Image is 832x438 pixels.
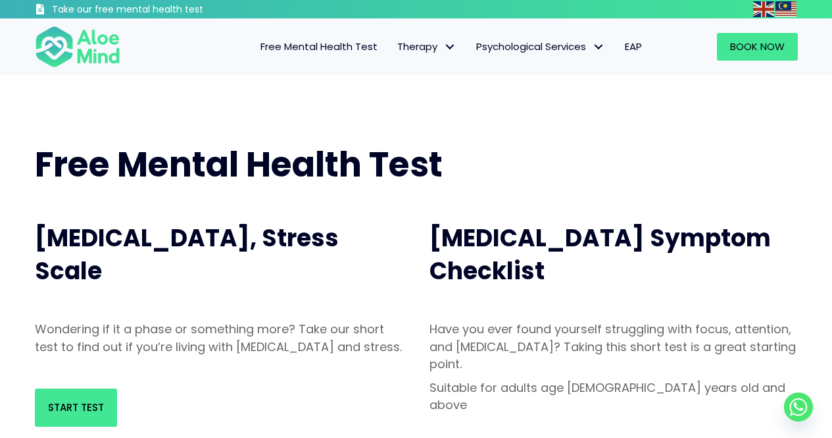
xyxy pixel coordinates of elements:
[35,25,120,68] img: Aloe mind Logo
[387,33,466,61] a: TherapyTherapy: submenu
[397,40,456,53] span: Therapy
[35,140,443,188] span: Free Mental Health Test
[251,33,387,61] a: Free Mental Health Test
[35,221,339,288] span: [MEDICAL_DATA], Stress Scale
[466,33,615,61] a: Psychological ServicesPsychological Services: submenu
[48,400,104,414] span: Start Test
[441,38,460,57] span: Therapy: submenu
[137,33,652,61] nav: Menu
[615,33,652,61] a: EAP
[784,393,813,422] a: Whatsapp
[260,40,378,53] span: Free Mental Health Test
[625,40,642,53] span: EAP
[429,321,798,372] p: Have you ever found yourself struggling with focus, attention, and [MEDICAL_DATA]? Taking this sh...
[35,389,117,427] a: Start Test
[429,221,771,288] span: [MEDICAL_DATA] Symptom Checklist
[52,3,274,16] h3: Take our free mental health test
[35,321,403,355] p: Wondering if it a phase or something more? Take our short test to find out if you’re living with ...
[589,38,608,57] span: Psychological Services: submenu
[753,1,774,17] img: en
[730,40,785,53] span: Book Now
[753,1,775,16] a: English
[35,3,274,18] a: Take our free mental health test
[476,40,605,53] span: Psychological Services
[775,1,798,16] a: Malay
[775,1,796,17] img: ms
[429,379,798,414] p: Suitable for adults age [DEMOGRAPHIC_DATA] years old and above
[717,33,798,61] a: Book Now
